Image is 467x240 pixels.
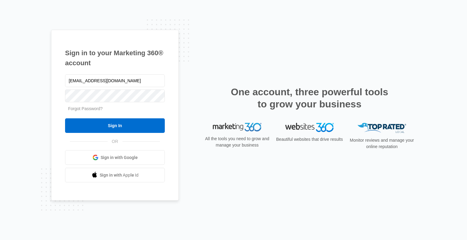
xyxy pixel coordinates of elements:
[65,118,165,133] input: Sign In
[68,106,103,111] a: Forgot Password?
[65,150,165,165] a: Sign in with Google
[101,154,138,161] span: Sign in with Google
[108,138,123,145] span: OR
[275,136,344,143] p: Beautiful websites that drive results
[65,168,165,182] a: Sign in with Apple Id
[65,48,165,68] h1: Sign in to your Marketing 360® account
[285,123,334,132] img: Websites 360
[348,137,416,150] p: Monitor reviews and manage your online reputation
[213,123,261,131] img: Marketing 360
[229,86,390,110] h2: One account, three powerful tools to grow your business
[358,123,406,133] img: Top Rated Local
[65,74,165,87] input: Email
[100,172,139,178] span: Sign in with Apple Id
[203,136,271,148] p: All the tools you need to grow and manage your business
